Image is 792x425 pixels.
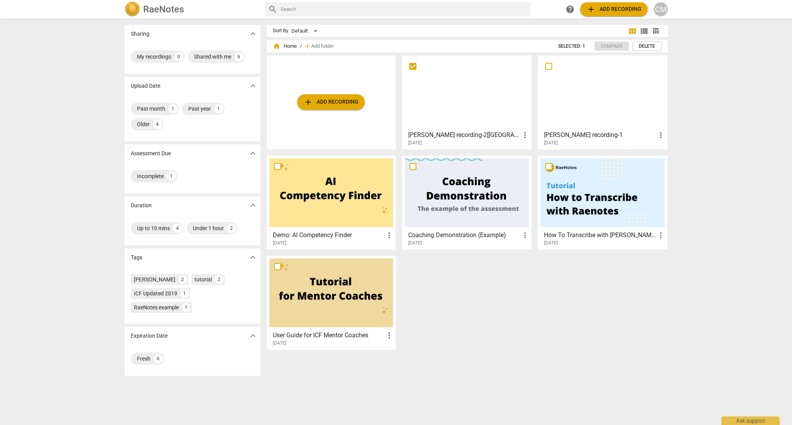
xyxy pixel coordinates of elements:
[303,42,311,50] span: add
[580,2,648,16] button: Upload
[654,2,668,16] button: CM
[541,58,665,146] a: [PERSON_NAME] recording-1[DATE]
[405,58,529,146] a: [PERSON_NAME] recording-2[[GEOGRAPHIC_DATA]][DATE]
[520,231,530,240] span: more_vert
[303,97,359,107] span: Add recording
[125,2,259,17] a: LogoRaeNotes
[247,330,259,342] button: Show more
[248,29,258,38] span: expand_more
[544,130,656,140] h3: Christie Mulholland_TOSI recording-1
[273,42,281,50] span: home
[273,340,286,347] span: [DATE]
[639,43,655,50] span: Delete
[188,105,211,113] div: Past year
[721,416,780,425] div: Ask support
[541,158,665,246] a: How To Transcribe with [PERSON_NAME][DATE]
[131,82,160,90] p: Upload Date
[247,28,259,40] button: Show more
[173,224,182,233] div: 4
[154,354,163,363] div: 6
[134,290,177,297] div: ICF Updated 2019
[214,104,224,113] div: 1
[131,201,152,210] p: Duration
[131,332,168,340] p: Expiration Date
[300,43,302,49] span: /
[639,26,649,36] span: view_list
[134,276,175,283] div: [PERSON_NAME]
[137,172,164,180] div: Incomplete
[125,2,140,17] img: Logo
[297,94,365,110] button: Upload
[273,240,286,246] span: [DATE]
[248,201,258,210] span: expand_more
[656,130,665,140] span: more_vert
[131,30,149,38] p: Sharing
[656,231,665,240] span: more_vert
[269,258,393,346] a: User Guide for ICF Mentor Coaches[DATE]
[563,2,577,16] a: Help
[520,130,530,140] span: more_vert
[311,43,334,49] span: Add folder
[215,275,224,284] div: 2
[248,253,258,262] span: expand_more
[194,276,212,283] div: tutorial
[182,303,191,312] div: 1
[174,52,184,61] div: 0
[544,240,558,246] span: [DATE]
[227,224,236,233] div: 2
[137,105,165,113] div: Past month
[131,253,142,262] p: Tags
[268,5,277,14] span: search
[638,25,650,37] button: List view
[650,25,662,37] button: Table view
[632,42,662,51] button: Delete
[273,42,297,50] span: Home
[247,199,259,211] button: Show more
[248,331,258,340] span: expand_more
[247,147,259,159] button: Show more
[248,81,258,90] span: expand_more
[291,25,320,37] div: Default
[137,53,171,61] div: My recordings
[408,140,422,146] span: [DATE]
[193,224,224,232] div: Under 1 hour
[273,331,385,340] h3: User Guide for ICF Mentor Coaches
[565,5,575,14] span: help
[303,97,313,107] span: add
[234,52,244,61] div: 6
[153,120,162,129] div: 4
[273,231,385,240] h3: Demo: AI Competency Finder
[194,53,231,61] div: Shared with me
[652,27,659,35] span: table_chart
[408,130,520,140] h3: Christie Mulholland_TOSI recording-2[Alamosa]
[131,149,171,158] p: Assessment Due
[269,158,393,246] a: Demo: AI Competency Finder[DATE]
[143,4,184,15] h2: RaeNotes
[179,275,187,284] div: 2
[281,3,527,16] input: Search
[248,149,258,158] span: expand_more
[408,240,422,246] span: [DATE]
[544,140,558,146] span: [DATE]
[134,304,179,311] div: RaeNotes example
[628,26,637,36] span: view_module
[137,120,150,128] div: Older
[552,42,591,51] button: Selected: 1
[544,231,656,240] h3: How To Transcribe with RaeNotes
[247,80,259,92] button: Show more
[385,331,394,340] span: more_vert
[180,289,189,298] div: 1
[558,43,585,50] span: Selected: 1
[408,231,520,240] h3: Coaching Demonstration (Example)
[273,28,288,34] div: Sort By
[586,5,641,14] span: Add recording
[247,252,259,263] button: Show more
[137,224,170,232] div: Up to 10 mins
[385,231,394,240] span: more_vert
[405,158,529,246] a: Coaching Demonstration (Example)[DATE]
[586,5,596,14] span: add
[627,25,638,37] button: Tile view
[137,355,151,363] div: Fresh
[168,104,178,113] div: 1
